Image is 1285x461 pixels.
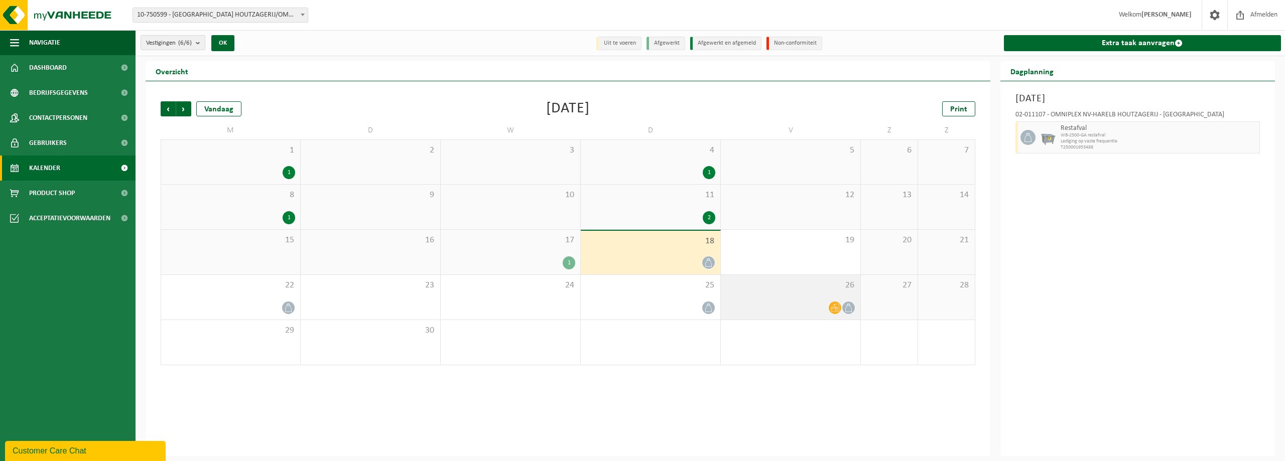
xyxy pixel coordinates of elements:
[703,211,715,224] div: 2
[1015,91,1260,106] h3: [DATE]
[923,145,970,156] span: 7
[29,80,88,105] span: Bedrijfsgegevens
[923,280,970,291] span: 28
[29,181,75,206] span: Product Shop
[1061,144,1257,150] span: T250001953488
[586,190,715,201] span: 11
[283,166,295,179] div: 1
[133,8,308,22] span: 10-750599 - HARELBEEKSE HOUTZAGERIJ/OMNIPLEX - HARELBEKE
[546,101,590,116] div: [DATE]
[1061,132,1257,138] span: WB-2500-GA restafval
[446,235,575,246] span: 17
[1061,138,1257,144] span: Lediging op vaste frequentie
[586,145,715,156] span: 4
[923,235,970,246] span: 21
[918,121,975,139] td: Z
[166,325,295,336] span: 29
[283,211,295,224] div: 1
[586,236,715,247] span: 18
[306,190,435,201] span: 9
[178,40,192,46] count: (6/6)
[29,206,110,231] span: Acceptatievoorwaarden
[306,145,435,156] span: 2
[1000,61,1064,81] h2: Dagplanning
[586,280,715,291] span: 25
[29,130,67,156] span: Gebruikers
[726,145,855,156] span: 5
[581,121,721,139] td: D
[166,190,295,201] span: 8
[306,235,435,246] span: 16
[133,8,308,23] span: 10-750599 - HARELBEEKSE HOUTZAGERIJ/OMNIPLEX - HARELBEKE
[146,36,192,51] span: Vestigingen
[950,105,967,113] span: Print
[721,121,861,139] td: V
[146,61,198,81] h2: Overzicht
[726,280,855,291] span: 26
[866,280,913,291] span: 27
[141,35,205,50] button: Vestigingen(6/6)
[306,325,435,336] span: 30
[923,190,970,201] span: 14
[690,37,761,50] li: Afgewerkt en afgemeld
[29,105,87,130] span: Contactpersonen
[1141,11,1192,19] strong: [PERSON_NAME]
[161,101,176,116] span: Vorige
[5,439,168,461] iframe: chat widget
[301,121,441,139] td: D
[441,121,581,139] td: W
[446,190,575,201] span: 10
[29,30,60,55] span: Navigatie
[703,166,715,179] div: 1
[596,37,641,50] li: Uit te voeren
[446,280,575,291] span: 24
[166,235,295,246] span: 15
[211,35,234,51] button: OK
[166,145,295,156] span: 1
[1004,35,1281,51] a: Extra taak aanvragen
[446,145,575,156] span: 3
[161,121,301,139] td: M
[866,235,913,246] span: 20
[176,101,191,116] span: Volgende
[196,101,241,116] div: Vandaag
[726,190,855,201] span: 12
[861,121,918,139] td: Z
[29,55,67,80] span: Dashboard
[726,235,855,246] span: 19
[306,280,435,291] span: 23
[563,256,575,269] div: 1
[866,145,913,156] span: 6
[942,101,975,116] a: Print
[166,280,295,291] span: 22
[1015,111,1260,121] div: 02-011107 - OMNIPLEX NV-HARELB HOUTZAGERIJ - [GEOGRAPHIC_DATA]
[766,37,822,50] li: Non-conformiteit
[647,37,685,50] li: Afgewerkt
[1041,130,1056,145] img: WB-2500-GAL-GY-01
[1061,124,1257,132] span: Restafval
[866,190,913,201] span: 13
[29,156,60,181] span: Kalender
